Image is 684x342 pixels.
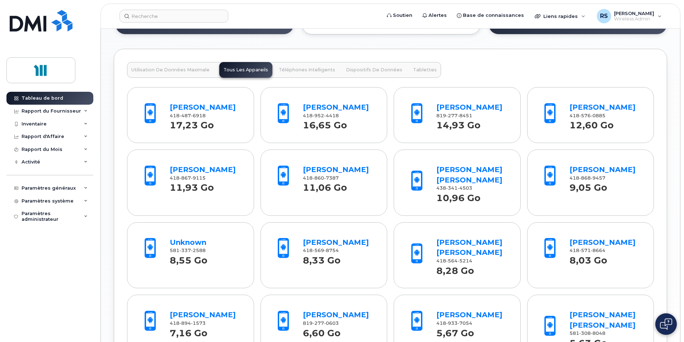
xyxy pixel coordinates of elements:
span: 418 [170,320,206,326]
a: [PERSON_NAME] [303,310,369,319]
span: Wireless Admin [614,16,654,22]
strong: 14,93 Go [436,116,481,130]
span: 933 [446,320,458,326]
strong: 12,60 Go [570,116,614,130]
span: 341 [446,185,458,191]
span: 7387 [324,175,339,181]
strong: 6,60 Go [303,324,341,338]
span: 418 [170,113,206,118]
a: [PERSON_NAME] [170,310,236,319]
span: 868 [579,175,591,181]
span: Téléphones Intelligents [279,67,335,73]
strong: 8,28 Go [436,261,474,276]
span: Utilisation de Données Maximale [131,67,210,73]
span: 8754 [324,248,339,253]
strong: 9,05 Go [570,178,607,193]
span: 438 [436,185,472,191]
span: 6918 [191,113,206,118]
span: 571 [579,248,591,253]
span: 860 [313,175,324,181]
a: [PERSON_NAME] [436,310,502,319]
span: 894 [179,320,191,326]
span: 277 [313,320,324,326]
button: Téléphones Intelligents [275,62,339,78]
span: 418 [570,175,605,181]
span: 9457 [591,175,605,181]
a: [PERSON_NAME] [303,238,369,247]
strong: 5,67 Go [436,324,474,338]
span: Base de connaissances [463,12,524,19]
span: 418 [570,248,605,253]
span: [PERSON_NAME] [614,10,654,16]
span: 8664 [591,248,605,253]
span: 2588 [191,248,206,253]
span: 581 [570,331,605,336]
a: Base de connaissances [452,8,529,23]
button: Tablettes [409,62,441,78]
span: 418 [436,258,472,263]
span: 819 [303,320,339,326]
span: 1573 [191,320,206,326]
button: Dispositifs de Données [342,62,407,78]
span: 337 [179,248,191,253]
strong: 8,33 Go [303,251,341,266]
span: 418 [570,113,605,118]
a: Alertes [417,8,452,23]
button: Utilisation de Données Maximale [127,62,214,78]
span: 952 [313,113,324,118]
span: Alertes [428,12,447,19]
span: Liens rapides [543,13,578,19]
a: [PERSON_NAME] [570,238,636,247]
a: [PERSON_NAME] [PERSON_NAME] [436,238,502,257]
a: Unknown [170,238,206,247]
img: Open chat [660,318,672,330]
span: 4418 [324,113,339,118]
input: Recherche [120,10,228,23]
span: 576 [579,113,591,118]
a: [PERSON_NAME] [PERSON_NAME] [436,165,502,184]
span: 8048 [591,331,605,336]
span: 0603 [324,320,339,326]
strong: 10,96 Go [436,189,481,203]
span: 487 [179,113,191,118]
span: 4503 [458,185,472,191]
a: [PERSON_NAME] [170,165,236,174]
span: Dispositifs de Données [346,67,402,73]
strong: 16,65 Go [303,116,347,130]
a: [PERSON_NAME] [436,103,502,111]
span: 9115 [191,175,206,181]
a: [PERSON_NAME] [PERSON_NAME] [570,310,636,329]
span: 8451 [458,113,472,118]
span: 418 [303,175,339,181]
span: 581 [170,248,206,253]
a: [PERSON_NAME] [303,165,369,174]
span: 418 [170,175,206,181]
a: [PERSON_NAME] [170,103,236,111]
strong: 11,06 Go [303,178,347,193]
strong: 17,23 Go [170,116,214,130]
div: Liens rapides [530,9,590,23]
span: 418 [436,320,472,326]
a: [PERSON_NAME] [570,103,636,111]
a: [PERSON_NAME] [570,165,636,174]
span: 564 [446,258,458,263]
span: 418 [303,113,339,118]
strong: 11,93 Go [170,178,214,193]
span: 7054 [458,320,472,326]
span: 308 [579,331,591,336]
span: 867 [179,175,191,181]
span: Soutien [393,12,412,19]
span: 819 [436,113,472,118]
span: 418 [303,248,339,253]
span: 277 [446,113,458,118]
span: 569 [313,248,324,253]
div: Rémy, Serge [592,9,667,23]
a: [PERSON_NAME] [303,103,369,111]
span: 0885 [591,113,605,118]
a: Soutien [382,8,417,23]
strong: 7,16 Go [170,324,207,338]
span: Tablettes [413,67,437,73]
strong: 8,55 Go [170,251,207,266]
span: RS [600,12,608,20]
span: 5214 [458,258,472,263]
